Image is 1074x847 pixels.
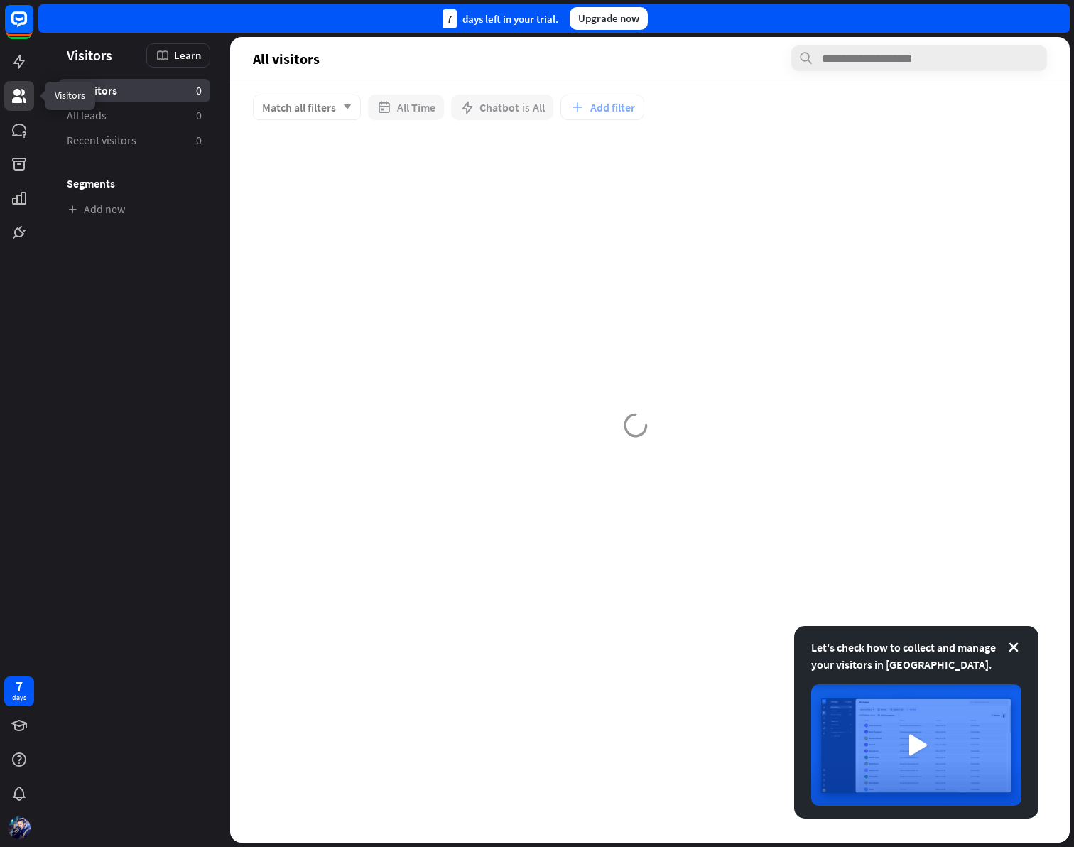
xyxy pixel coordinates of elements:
a: All leads 0 [58,104,210,127]
div: days left in your trial. [443,9,558,28]
div: Upgrade now [570,7,648,30]
aside: 0 [196,83,202,98]
img: image [811,684,1021,806]
span: All leads [67,108,107,123]
a: 7 days [4,676,34,706]
div: 7 [16,680,23,693]
aside: 0 [196,133,202,148]
span: Visitors [67,47,112,63]
a: Add new [58,198,210,221]
span: All visitors [253,50,320,67]
aside: 0 [196,108,202,123]
div: days [12,693,26,703]
h3: Segments [58,176,210,190]
span: All visitors [67,83,117,98]
span: Recent visitors [67,133,136,148]
a: Recent visitors 0 [58,129,210,152]
div: 7 [443,9,457,28]
div: Let's check how to collect and manage your visitors in [GEOGRAPHIC_DATA]. [811,639,1021,673]
button: Open LiveChat chat widget [11,6,54,48]
span: Learn [174,48,201,62]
